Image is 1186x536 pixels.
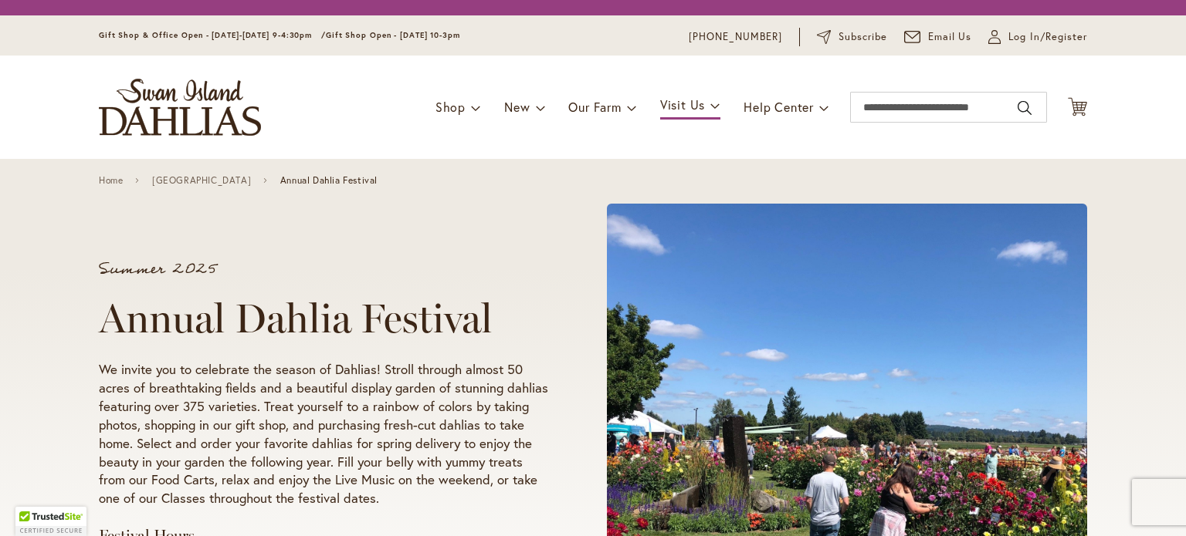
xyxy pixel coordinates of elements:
span: Shop [435,99,466,115]
p: Summer 2025 [99,261,548,277]
a: [PHONE_NUMBER] [689,29,782,45]
span: Visit Us [660,96,705,113]
span: Our Farm [568,99,621,115]
span: Email Us [928,29,972,45]
a: Subscribe [817,29,887,45]
a: Log In/Register [988,29,1087,45]
span: Gift Shop & Office Open - [DATE]-[DATE] 9-4:30pm / [99,30,326,40]
span: Log In/Register [1008,29,1087,45]
a: Email Us [904,29,972,45]
span: Help Center [744,99,814,115]
a: store logo [99,79,261,136]
a: [GEOGRAPHIC_DATA] [152,175,251,186]
a: Home [99,175,123,186]
h1: Annual Dahlia Festival [99,295,548,342]
span: Annual Dahlia Festival [280,175,378,186]
span: Subscribe [839,29,887,45]
span: Gift Shop Open - [DATE] 10-3pm [326,30,460,40]
span: New [504,99,530,115]
p: We invite you to celebrate the season of Dahlias! Stroll through almost 50 acres of breathtaking ... [99,360,548,508]
div: TrustedSite Certified [15,507,86,536]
